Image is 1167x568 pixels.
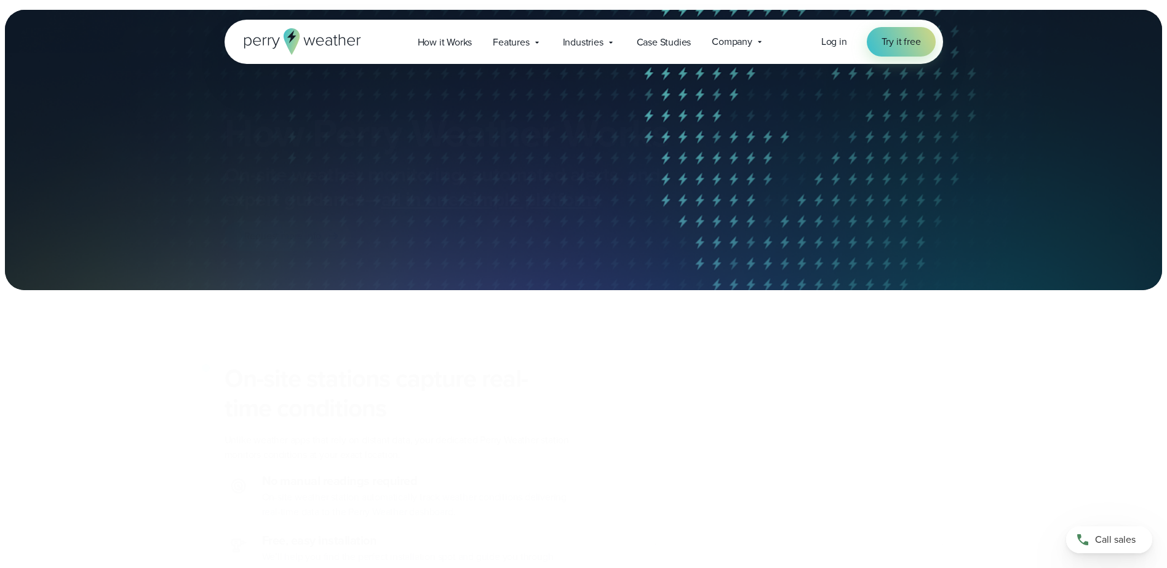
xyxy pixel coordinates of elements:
[821,34,847,49] a: Log in
[418,35,472,50] span: How it Works
[882,34,921,49] span: Try it free
[626,30,702,55] a: Case Studies
[712,34,752,49] span: Company
[637,35,691,50] span: Case Studies
[1095,532,1136,547] span: Call sales
[563,35,603,50] span: Industries
[1066,526,1152,553] a: Call sales
[493,35,529,50] span: Features
[867,27,936,57] a: Try it free
[407,30,483,55] a: How it Works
